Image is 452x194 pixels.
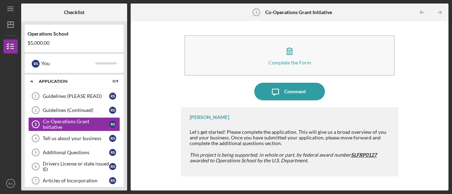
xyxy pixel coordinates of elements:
button: Comment [254,83,325,100]
div: Drivers License or state issued ID [43,161,109,172]
tspan: 7 [35,179,37,183]
div: Operations School [28,31,121,37]
div: Let's get started! Please complete the application. This will give us a broad overview of you and... [190,129,391,146]
button: RS [4,176,18,190]
a: 5Additional QuestionsRS [28,145,120,159]
span: SLFRP0127 [351,152,377,158]
a: 1Guidelines (PLEASE READ)RS [28,89,120,103]
div: R S [109,107,116,114]
div: R S [109,177,116,184]
div: [PERSON_NAME] [190,114,229,120]
a: 7Articles of IncorporationRS [28,174,120,188]
div: You [41,57,95,69]
em: This project is being supported, in whole or part, by federal award number awarded to Operations ... [190,152,377,163]
tspan: 1 [35,94,37,98]
div: R S [32,60,40,68]
div: Guidelines (PLEASE READ) [43,93,109,99]
div: R S [109,93,116,100]
div: Application [39,79,101,83]
tspan: 4 [35,136,37,140]
div: Complete the Form [268,60,311,65]
div: Guidelines (Continued) [43,107,109,113]
text: RS [8,182,13,186]
div: R S [109,149,116,156]
div: R S [109,163,116,170]
tspan: 2 [35,108,37,112]
div: Tell us about your business [43,136,109,141]
button: Complete the Form [184,35,395,76]
tspan: 5 [35,150,37,155]
a: 3Co-Operations Grant InitiativeRS [28,117,120,131]
div: 0 / 9 [106,79,118,83]
div: Co-Operations Grant Initiative [43,119,109,130]
div: $5,000.00 [28,40,121,46]
a: 4Tell us about your businessRS [28,131,120,145]
tspan: 3 [35,122,37,126]
div: R S [109,135,116,142]
tspan: 3 [255,10,257,14]
div: R S [109,121,116,128]
b: Co-Operations Grant Initiative [265,10,332,15]
tspan: 6 [35,164,37,169]
b: Checklist [64,10,84,15]
a: 6Drivers License or state issued IDRS [28,159,120,174]
div: Comment [284,83,306,100]
div: Articles of Incorporation [43,178,109,183]
div: Additional Questions [43,150,109,155]
a: 2Guidelines (Continued)RS [28,103,120,117]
